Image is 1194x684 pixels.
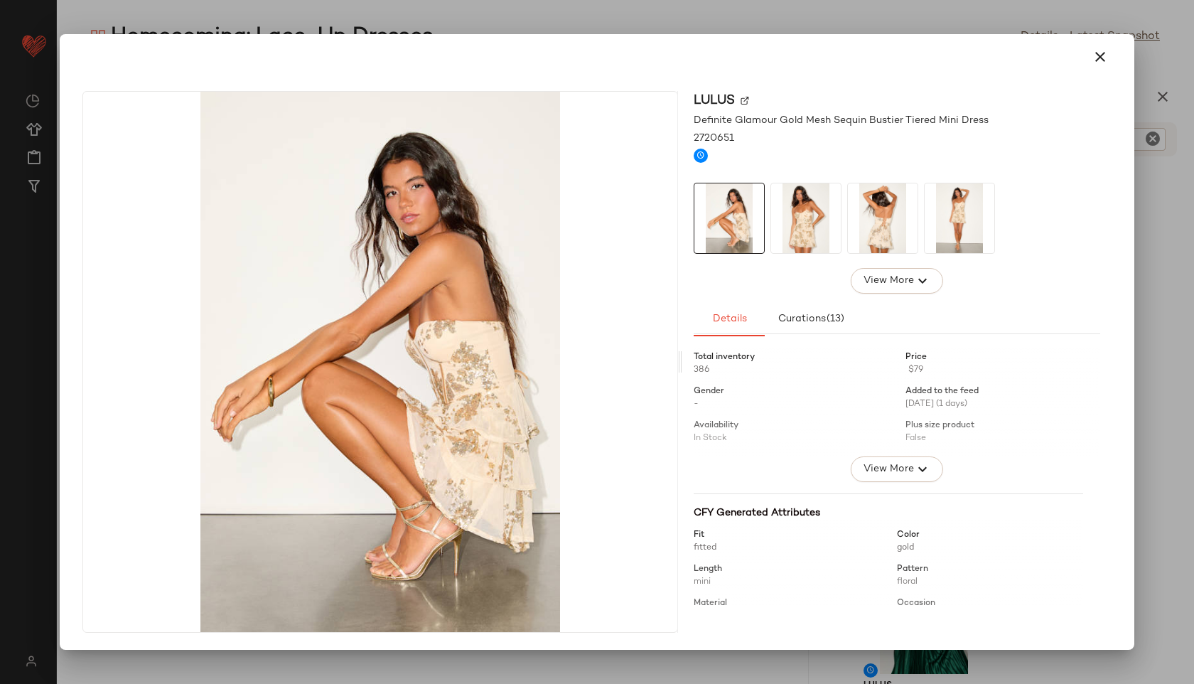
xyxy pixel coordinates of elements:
[925,183,994,253] img: 2720651_05_fullbody_2025-08-27.jpg
[741,97,749,105] img: svg%3e
[694,506,1083,520] div: CFY Generated Attributes
[851,268,943,294] button: View More
[778,314,845,325] span: Curations
[771,183,841,253] img: 2720651_02_front_2025-08-27.jpg
[863,272,914,289] span: View More
[83,92,677,632] img: 2720651_01_hero_2025-08-27.jpg
[711,314,746,325] span: Details
[826,314,844,325] span: (13)
[863,461,914,478] span: View More
[694,131,734,146] span: 2720651
[694,183,764,253] img: 2720651_01_hero_2025-08-27.jpg
[851,456,943,482] button: View More
[694,91,735,110] span: Lulus
[694,113,989,128] span: Definite Glamour Gold Mesh Sequin Bustier Tiered Mini Dress
[848,183,918,253] img: 2720651_04_back_2025-08-27.jpg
